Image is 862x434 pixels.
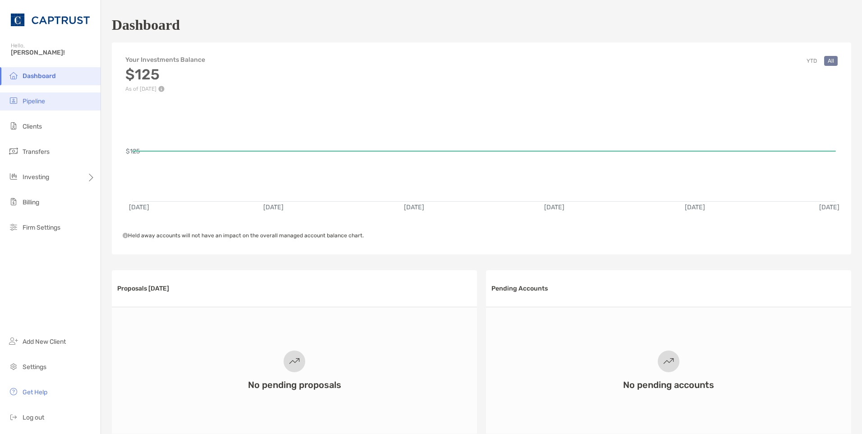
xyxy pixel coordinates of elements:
span: [PERSON_NAME]! [11,49,95,56]
span: Billing [23,199,39,206]
img: dashboard icon [8,70,19,81]
p: As of [DATE] [125,86,205,92]
img: firm-settings icon [8,222,19,232]
h3: Proposals [DATE] [117,285,169,292]
button: YTD [803,56,821,66]
img: billing icon [8,196,19,207]
span: Transfers [23,148,50,156]
span: Pipeline [23,97,45,105]
img: clients icon [8,120,19,131]
text: [DATE] [819,203,839,211]
span: Investing [23,173,49,181]
span: Log out [23,414,44,421]
text: [DATE] [129,203,149,211]
text: [DATE] [544,203,564,211]
span: Firm Settings [23,224,60,231]
span: Settings [23,363,46,371]
span: Clients [23,123,42,130]
img: investing icon [8,171,19,182]
h3: Pending Accounts [491,285,548,292]
h3: $125 [125,66,205,83]
span: Held away accounts will not have an impact on the overall managed account balance chart. [123,232,364,239]
img: settings icon [8,361,19,372]
img: add_new_client icon [8,336,19,346]
img: pipeline icon [8,95,19,106]
h3: No pending proposals [248,379,341,390]
span: Add New Client [23,338,66,346]
h3: No pending accounts [623,379,714,390]
h1: Dashboard [112,17,180,33]
img: CAPTRUST Logo [11,4,90,36]
text: $125 [126,148,140,155]
text: [DATE] [404,203,424,211]
img: get-help icon [8,386,19,397]
span: Dashboard [23,72,56,80]
text: [DATE] [263,203,284,211]
text: [DATE] [685,203,705,211]
h4: Your Investments Balance [125,56,205,64]
img: transfers icon [8,146,19,157]
span: Get Help [23,388,47,396]
button: All [824,56,838,66]
img: Performance Info [158,86,165,92]
img: logout icon [8,411,19,422]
